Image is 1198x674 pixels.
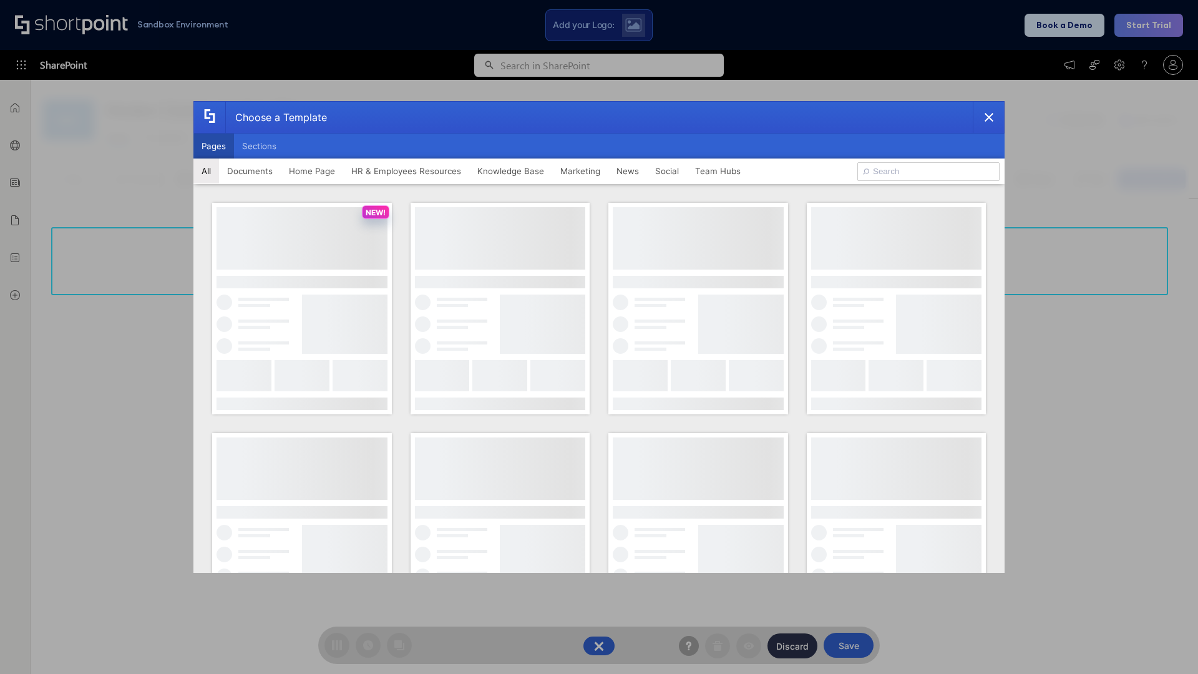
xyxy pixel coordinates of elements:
button: Sections [234,134,285,159]
button: All [193,159,219,183]
button: Marketing [552,159,608,183]
button: Home Page [281,159,343,183]
button: Team Hubs [687,159,749,183]
button: Pages [193,134,234,159]
button: News [608,159,647,183]
button: Social [647,159,687,183]
button: Documents [219,159,281,183]
button: HR & Employees Resources [343,159,469,183]
input: Search [857,162,1000,181]
p: NEW! [366,208,386,217]
button: Knowledge Base [469,159,552,183]
div: Choose a Template [225,102,327,133]
div: template selector [193,101,1005,573]
iframe: Chat Widget [1136,614,1198,674]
